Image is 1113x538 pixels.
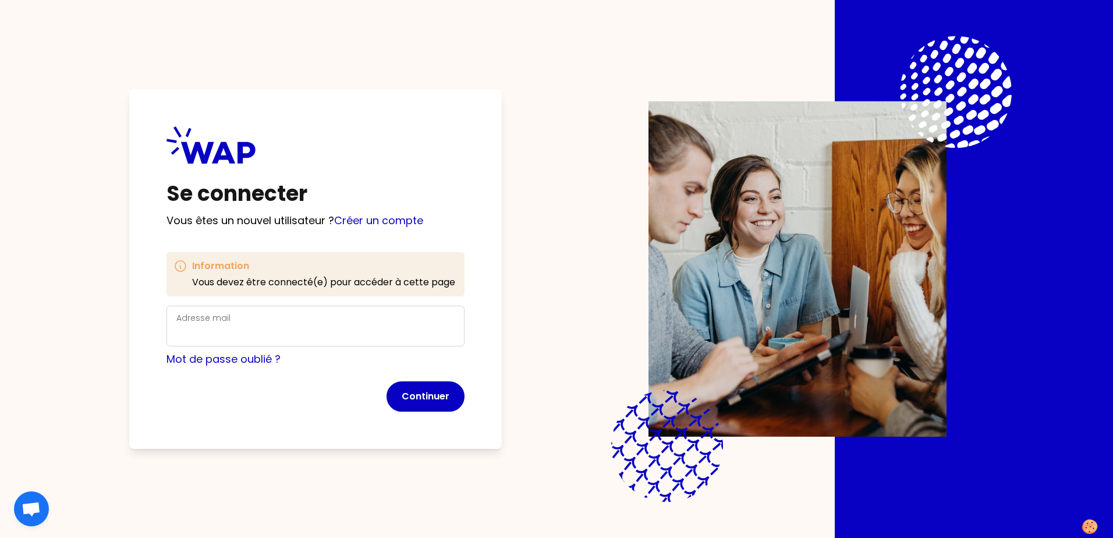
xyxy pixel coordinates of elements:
[648,101,947,437] img: Description
[14,491,49,526] div: Ouvrir le chat
[166,352,281,366] a: Mot de passe oublié ?
[387,381,465,412] button: Continuer
[176,312,231,324] label: Adresse mail
[166,182,465,206] h1: Se connecter
[166,213,465,229] p: Vous êtes un nouvel utilisateur ?
[192,275,455,289] p: Vous devez être connecté(e) pour accéder à cette page
[334,213,423,228] a: Créer un compte
[192,259,455,273] h3: Information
